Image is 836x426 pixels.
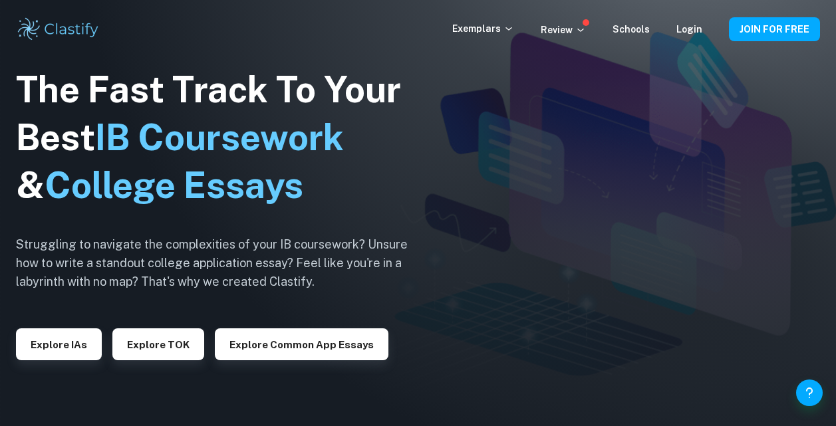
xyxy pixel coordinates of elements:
[16,338,102,350] a: Explore IAs
[613,24,650,35] a: Schools
[215,338,388,350] a: Explore Common App essays
[16,66,428,209] h1: The Fast Track To Your Best &
[729,17,820,41] button: JOIN FOR FREE
[452,21,514,36] p: Exemplars
[215,328,388,360] button: Explore Common App essays
[16,16,100,43] img: Clastify logo
[16,235,428,291] h6: Struggling to navigate the complexities of your IB coursework? Unsure how to write a standout col...
[112,328,204,360] button: Explore TOK
[541,23,586,37] p: Review
[16,328,102,360] button: Explore IAs
[112,338,204,350] a: Explore TOK
[95,116,344,158] span: IB Coursework
[796,379,823,406] button: Help and Feedback
[676,24,702,35] a: Login
[45,164,303,206] span: College Essays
